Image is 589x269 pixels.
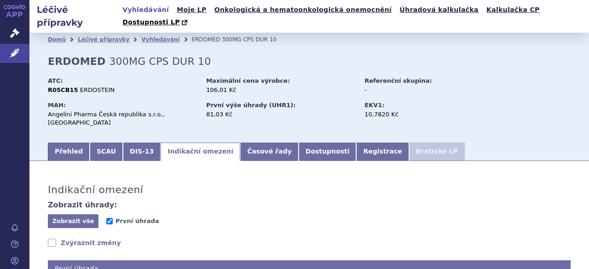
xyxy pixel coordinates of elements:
[174,4,209,16] a: Moje LP
[48,143,90,161] a: Přehled
[240,143,299,161] a: Časové řady
[206,102,295,109] strong: První výše úhrady (UHR1):
[120,16,192,29] a: Dostupnosti LP
[109,56,211,67] span: 300MG CPS DUR 10
[78,36,129,43] a: Léčivé přípravky
[191,36,220,43] span: ERDOMED
[364,86,468,94] div: -
[364,102,384,109] strong: EKV1:
[364,110,468,119] div: 10,7820 Kč
[364,77,432,84] strong: Referenční skupina:
[212,4,395,16] a: Onkologická a hematoonkologická onemocnění
[48,36,66,43] a: Domů
[48,214,98,228] button: Zobrazit vše
[122,18,180,26] span: Dostupnosti LP
[48,102,66,109] strong: MAH:
[48,184,144,196] h3: Indikační omezení
[90,143,123,161] a: SCAU
[80,86,115,93] span: ERDOSTEIN
[206,86,356,94] div: 106,01 Kč
[29,3,120,29] h2: Léčivé přípravky
[48,238,121,247] a: Zvýraznit změny
[120,4,172,16] a: Vyhledávání
[48,86,78,93] strong: R05CB15
[484,4,543,16] a: Kalkulačka CP
[115,217,159,224] span: První úhrada
[48,77,63,84] strong: ATC:
[397,4,481,16] a: Úhradová kalkulačka
[206,110,356,119] div: 81,03 Kč
[48,200,117,210] h4: Zobrazit úhrady:
[48,110,197,127] div: Angelini Pharma Česká republika s.r.o., [GEOGRAPHIC_DATA]
[299,143,357,161] a: Dostupnosti
[206,77,290,84] strong: Maximální cena výrobce:
[123,143,161,161] a: DIS-13
[222,36,277,43] span: 300MG CPS DUR 10
[52,217,94,224] span: Zobrazit vše
[48,56,106,67] strong: ERDOMED
[106,218,113,224] input: První úhrada
[141,36,179,43] a: Vyhledávání
[356,143,409,161] a: Registrace
[161,143,240,161] a: Indikační omezení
